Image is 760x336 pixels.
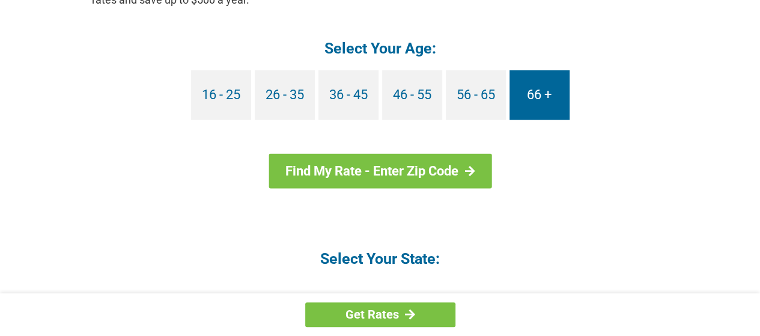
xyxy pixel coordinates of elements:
a: 46 - 55 [382,70,442,120]
a: Find My Rate - Enter Zip Code [269,154,491,189]
a: 36 - 45 [318,70,378,120]
a: 66 + [509,70,570,120]
h4: Select Your State: [92,249,669,269]
a: Get Rates [305,302,455,327]
a: 26 - 35 [255,70,315,120]
h4: Select Your Age: [92,38,669,58]
a: 56 - 65 [446,70,506,120]
a: 16 - 25 [191,70,251,120]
